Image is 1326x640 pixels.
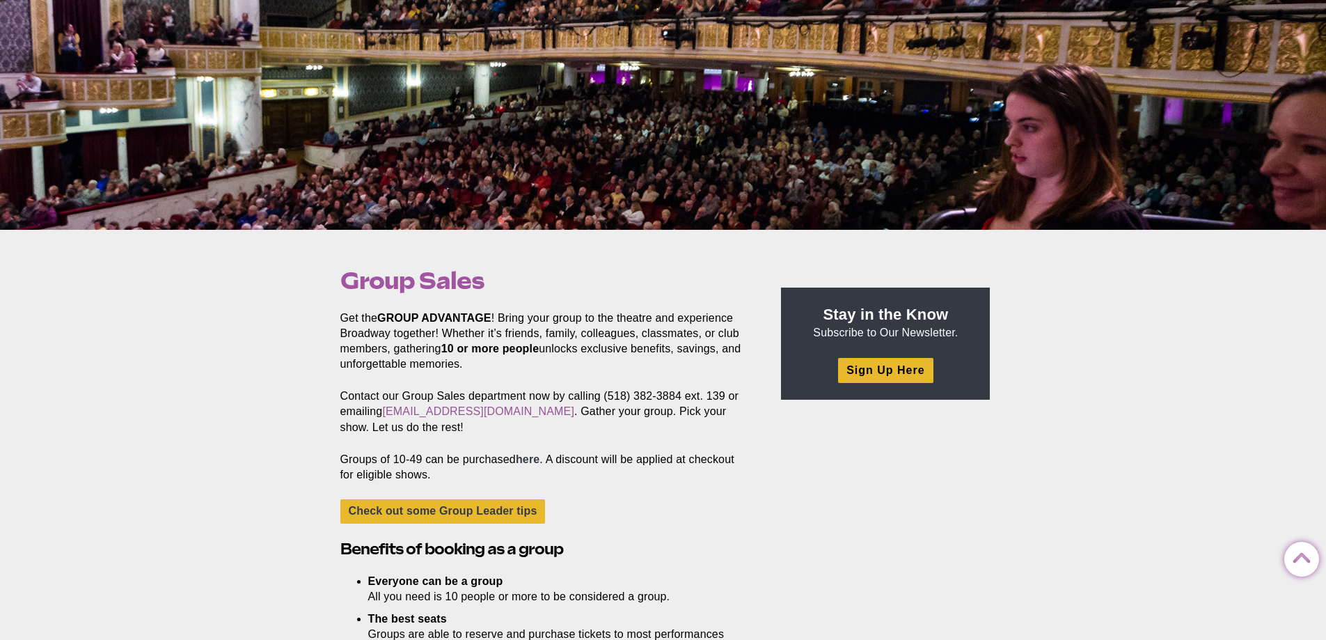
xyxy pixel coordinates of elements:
p: Groups of 10-49 can be purchased . A discount will be applied at checkout for eligible shows. [340,452,750,483]
li: All you need is 10 people or more to be considered a group. [368,574,729,604]
a: here [516,453,539,465]
strong: Stay in the Know [823,306,949,323]
strong: Everyone can be a group [368,575,503,587]
a: Sign Up Here [838,358,933,382]
strong: 10 or more people [441,343,539,354]
strong: The best seats [368,613,447,625]
p: Get the ! Bring your group to the theatre and experience Broadway together! Whether it’s friends,... [340,311,750,372]
h2: Benefits of booking as a group [340,538,750,560]
h1: Group Sales [340,267,750,294]
strong: GROUP ADVANTAGE [377,312,491,324]
a: Back to Top [1284,543,1312,570]
p: Subscribe to Our Newsletter. [798,304,973,341]
a: Check out some Group Leader tips [340,499,546,524]
p: Contact our Group Sales department now by calling (518) 382-3884 ext. 139 or emailing . Gather yo... [340,389,750,435]
a: [EMAIL_ADDRESS][DOMAIN_NAME] [382,405,574,417]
